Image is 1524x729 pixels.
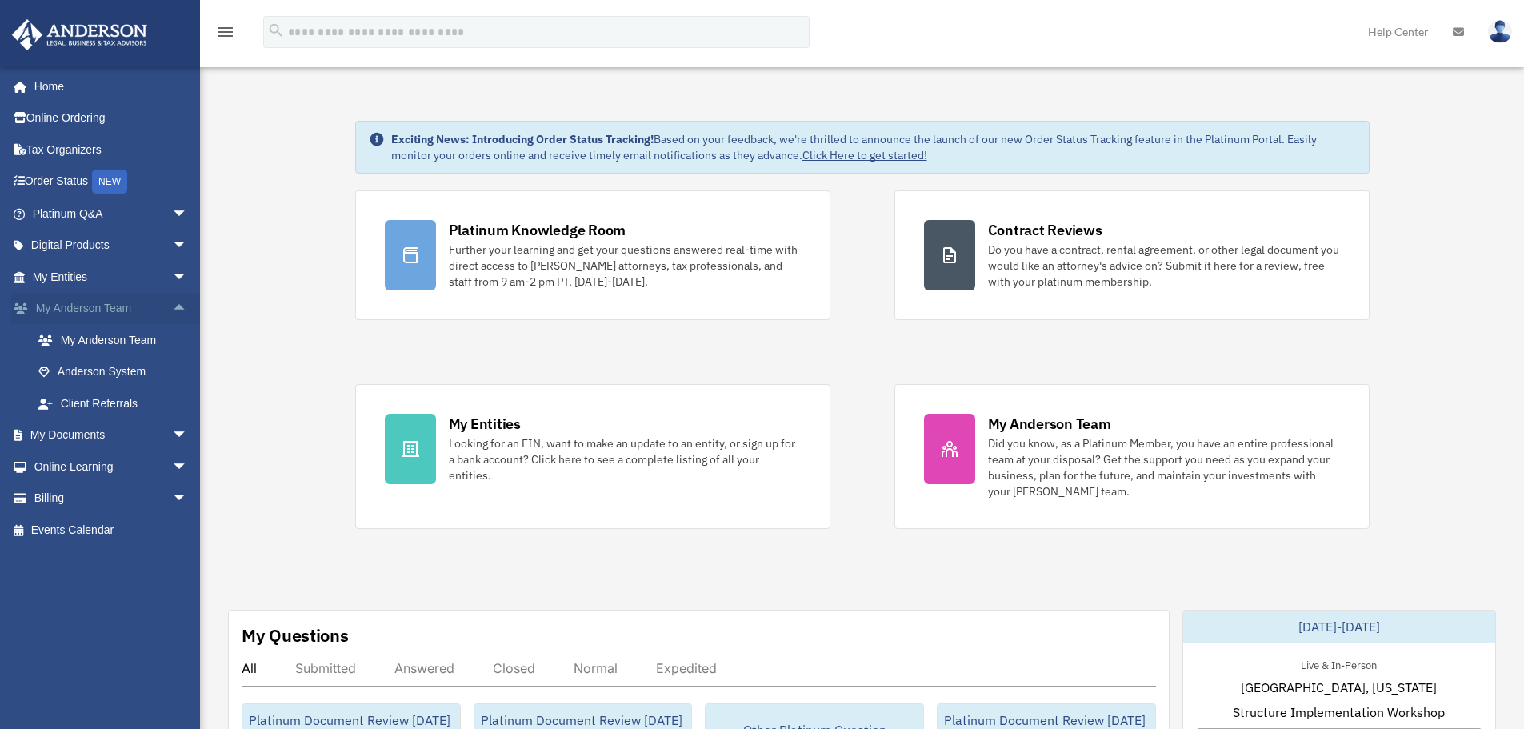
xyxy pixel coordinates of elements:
a: Anderson System [22,356,212,388]
div: Expedited [656,660,717,676]
div: Answered [394,660,454,676]
div: All [242,660,257,676]
div: My Questions [242,623,349,647]
div: Submitted [295,660,356,676]
div: My Anderson Team [988,414,1111,434]
span: arrow_drop_down [172,230,204,262]
a: My Documentsarrow_drop_down [11,419,212,451]
div: Do you have a contract, rental agreement, or other legal document you would like an attorney's ad... [988,242,1340,290]
a: My Anderson Teamarrow_drop_up [11,293,212,325]
div: Live & In-Person [1288,655,1390,672]
span: arrow_drop_down [172,261,204,294]
span: arrow_drop_down [172,483,204,515]
div: Did you know, as a Platinum Member, you have an entire professional team at your disposal? Get th... [988,435,1340,499]
a: Platinum Knowledge Room Further your learning and get your questions answered real-time with dire... [355,190,830,320]
a: Events Calendar [11,514,212,546]
a: My Anderson Team [22,324,212,356]
div: NEW [92,170,127,194]
div: Platinum Knowledge Room [449,220,626,240]
span: arrow_drop_down [172,451,204,483]
span: arrow_drop_up [172,293,204,326]
a: Home [11,70,204,102]
div: Further your learning and get your questions answered real-time with direct access to [PERSON_NAM... [449,242,801,290]
span: Structure Implementation Workshop [1233,703,1445,722]
img: Anderson Advisors Platinum Portal [7,19,152,50]
a: Click Here to get started! [802,148,927,162]
a: Online Learningarrow_drop_down [11,451,212,483]
i: search [267,22,285,39]
a: Billingarrow_drop_down [11,483,212,515]
a: Digital Productsarrow_drop_down [11,230,212,262]
span: arrow_drop_down [172,198,204,230]
div: Closed [493,660,535,676]
i: menu [216,22,235,42]
a: My Entitiesarrow_drop_down [11,261,212,293]
a: Tax Organizers [11,134,212,166]
div: Looking for an EIN, want to make an update to an entity, or sign up for a bank account? Click her... [449,435,801,483]
span: arrow_drop_down [172,419,204,452]
a: Online Ordering [11,102,212,134]
a: Platinum Q&Aarrow_drop_down [11,198,212,230]
a: Contract Reviews Do you have a contract, rental agreement, or other legal document you would like... [894,190,1370,320]
div: My Entities [449,414,521,434]
strong: Exciting News: Introducing Order Status Tracking! [391,132,654,146]
span: [GEOGRAPHIC_DATA], [US_STATE] [1241,678,1437,697]
a: My Anderson Team Did you know, as a Platinum Member, you have an entire professional team at your... [894,384,1370,529]
div: [DATE]-[DATE] [1183,611,1495,643]
a: My Entities Looking for an EIN, want to make an update to an entity, or sign up for a bank accoun... [355,384,830,529]
div: Based on your feedback, we're thrilled to announce the launch of our new Order Status Tracking fe... [391,131,1356,163]
a: Client Referrals [22,387,212,419]
div: Contract Reviews [988,220,1102,240]
div: Normal [574,660,618,676]
img: User Pic [1488,20,1512,43]
a: menu [216,28,235,42]
a: Order StatusNEW [11,166,212,198]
